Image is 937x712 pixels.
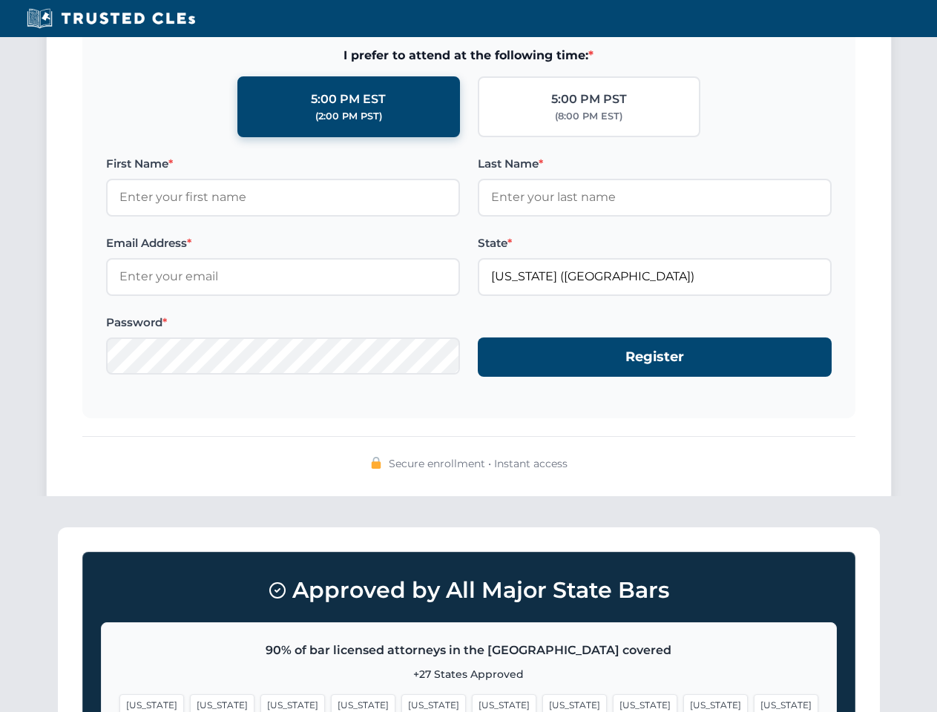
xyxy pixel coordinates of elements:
[311,90,386,109] div: 5:00 PM EST
[370,457,382,469] img: 🔒
[119,666,818,682] p: +27 States Approved
[106,46,832,65] span: I prefer to attend at the following time:
[106,258,460,295] input: Enter your email
[555,109,622,124] div: (8:00 PM EST)
[119,641,818,660] p: 90% of bar licensed attorneys in the [GEOGRAPHIC_DATA] covered
[478,155,832,173] label: Last Name
[106,314,460,332] label: Password
[106,234,460,252] label: Email Address
[551,90,627,109] div: 5:00 PM PST
[315,109,382,124] div: (2:00 PM PST)
[478,179,832,216] input: Enter your last name
[106,155,460,173] label: First Name
[478,258,832,295] input: Florida (FL)
[22,7,200,30] img: Trusted CLEs
[478,234,832,252] label: State
[101,570,837,610] h3: Approved by All Major State Bars
[389,455,568,472] span: Secure enrollment • Instant access
[478,337,832,377] button: Register
[106,179,460,216] input: Enter your first name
